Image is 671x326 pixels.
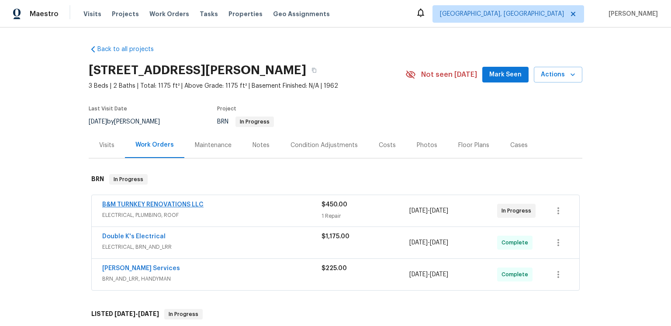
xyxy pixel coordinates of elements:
[417,141,437,150] div: Photos
[605,10,658,18] span: [PERSON_NAME]
[89,66,306,75] h2: [STREET_ADDRESS][PERSON_NAME]
[91,174,104,185] h6: BRN
[322,233,349,240] span: $1,175.00
[430,208,448,214] span: [DATE]
[228,10,263,18] span: Properties
[430,240,448,246] span: [DATE]
[322,202,347,208] span: $450.00
[502,206,535,215] span: In Progress
[200,11,218,17] span: Tasks
[510,141,528,150] div: Cases
[91,309,159,319] h6: LISTED
[102,243,322,251] span: ELECTRICAL, BRN_AND_LRR
[83,10,101,18] span: Visits
[409,240,428,246] span: [DATE]
[430,271,448,278] span: [DATE]
[458,141,489,150] div: Floor Plans
[89,165,582,193] div: BRN In Progress
[379,141,396,150] div: Costs
[114,311,159,317] span: -
[534,67,582,83] button: Actions
[102,202,204,208] a: B&M TURNKEY RENOVATIONS LLC
[409,271,428,278] span: [DATE]
[110,175,147,184] span: In Progress
[421,70,477,79] span: Not seen [DATE]
[541,69,575,80] span: Actions
[149,10,189,18] span: Work Orders
[89,119,107,125] span: [DATE]
[135,141,174,149] div: Work Orders
[440,10,564,18] span: [GEOGRAPHIC_DATA], [GEOGRAPHIC_DATA]
[114,311,135,317] span: [DATE]
[236,119,273,124] span: In Progress
[102,275,322,283] span: BRN_AND_LRR, HANDYMAN
[482,67,529,83] button: Mark Seen
[322,265,347,271] span: $225.00
[291,141,358,150] div: Condition Adjustments
[195,141,232,150] div: Maintenance
[102,233,166,240] a: Double K's Electrical
[138,311,159,317] span: [DATE]
[89,45,173,54] a: Back to all projects
[409,270,448,279] span: -
[306,62,322,78] button: Copy Address
[217,119,274,125] span: BRN
[89,106,127,111] span: Last Visit Date
[102,265,180,271] a: [PERSON_NAME] Services
[322,212,409,220] div: 1 Repair
[30,10,59,18] span: Maestro
[502,238,532,247] span: Complete
[102,211,322,220] span: ELECTRICAL, PLUMBING, ROOF
[409,206,448,215] span: -
[165,310,202,319] span: In Progress
[489,69,522,80] span: Mark Seen
[89,82,405,90] span: 3 Beds | 2 Baths | Total: 1175 ft² | Above Grade: 1175 ft² | Basement Finished: N/A | 1962
[502,270,532,279] span: Complete
[217,106,236,111] span: Project
[252,141,270,150] div: Notes
[409,208,428,214] span: [DATE]
[273,10,330,18] span: Geo Assignments
[112,10,139,18] span: Projects
[409,238,448,247] span: -
[89,117,170,127] div: by [PERSON_NAME]
[99,141,114,150] div: Visits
